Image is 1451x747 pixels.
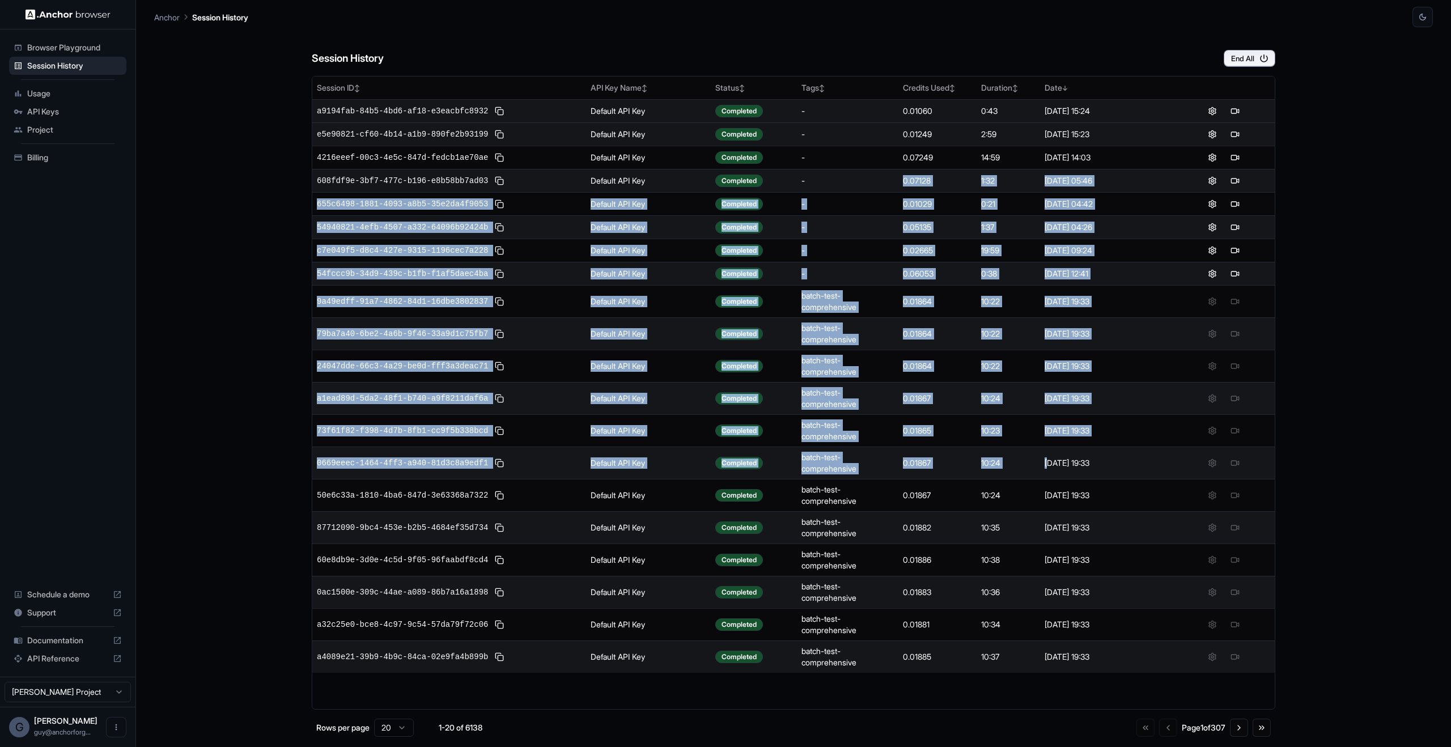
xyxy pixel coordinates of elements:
[715,457,763,469] div: Completed
[9,57,126,75] div: Session History
[1045,175,1168,186] div: [DATE] 05:46
[642,84,647,92] span: ↕
[27,635,108,646] span: Documentation
[715,268,763,280] div: Completed
[586,576,711,608] td: Default API Key
[317,152,488,163] span: 4216eeef-00c3-4e5c-847d-fedcb1ae70ae
[801,355,894,377] div: batch-test-comprehensive
[801,175,894,186] div: -
[981,82,1036,94] div: Duration
[1045,152,1168,163] div: [DATE] 14:03
[715,651,763,663] div: Completed
[27,42,122,53] span: Browser Playground
[317,587,488,598] span: 0ac1500e-309c-44ae-a089-86b7a16a1898
[819,84,825,92] span: ↕
[1045,619,1168,630] div: [DATE] 19:33
[801,198,894,210] div: -
[586,169,711,192] td: Default API Key
[1045,245,1168,256] div: [DATE] 09:24
[903,425,972,436] div: 0.01865
[903,245,972,256] div: 0.02665
[154,11,180,23] p: Anchor
[317,328,488,339] span: 79ba7a40-6be2-4a6b-9f46-33a9d1c75fb7
[1045,328,1168,339] div: [DATE] 19:33
[981,360,1036,372] div: 10:22
[903,587,972,598] div: 0.01883
[9,717,29,737] div: G
[715,128,763,141] div: Completed
[903,129,972,140] div: 0.01249
[586,239,711,262] td: Default API Key
[9,121,126,139] div: Project
[1045,522,1168,533] div: [DATE] 19:33
[715,521,763,534] div: Completed
[316,722,370,733] p: Rows per page
[903,175,972,186] div: 0.07128
[981,393,1036,404] div: 10:24
[949,84,955,92] span: ↕
[981,619,1036,630] div: 10:34
[981,651,1036,663] div: 10:37
[981,175,1036,186] div: 1:32
[1182,722,1225,733] div: Page 1 of 307
[1045,296,1168,307] div: [DATE] 19:33
[586,608,711,640] td: Default API Key
[586,285,711,317] td: Default API Key
[715,328,763,340] div: Completed
[903,222,972,233] div: 0.05135
[1045,198,1168,210] div: [DATE] 04:42
[1224,50,1275,67] button: End All
[715,151,763,164] div: Completed
[586,544,711,576] td: Default API Key
[317,175,488,186] span: 608fdf9e-3bf7-477c-b196-e8b58bb7ad03
[801,613,894,636] div: batch-test-comprehensive
[586,382,711,414] td: Default API Key
[9,604,126,622] div: Support
[715,295,763,308] div: Completed
[981,457,1036,469] div: 10:24
[586,447,711,479] td: Default API Key
[801,290,894,313] div: batch-test-comprehensive
[801,245,894,256] div: -
[317,554,488,566] span: 60e8db9e-3d0e-4c5d-9f05-96faabdf8cd4
[586,479,711,511] td: Default API Key
[9,39,126,57] div: Browser Playground
[801,268,894,279] div: -
[1045,268,1168,279] div: [DATE] 12:41
[903,198,972,210] div: 0.01029
[27,106,122,117] span: API Keys
[903,490,972,501] div: 0.01867
[317,82,582,94] div: Session ID
[981,129,1036,140] div: 2:59
[586,215,711,239] td: Default API Key
[26,9,111,20] img: Anchor Logo
[801,387,894,410] div: batch-test-comprehensive
[801,322,894,345] div: batch-test-comprehensive
[354,84,360,92] span: ↕
[715,82,792,94] div: Status
[586,350,711,382] td: Default API Key
[981,554,1036,566] div: 10:38
[9,631,126,650] div: Documentation
[715,175,763,187] div: Completed
[903,393,972,404] div: 0.01867
[903,457,972,469] div: 0.01867
[715,221,763,234] div: Completed
[903,360,972,372] div: 0.01864
[981,105,1036,117] div: 0:43
[586,317,711,350] td: Default API Key
[317,457,488,469] span: 0669eeec-1464-4ff3-a940-81d3c8a9edf1
[317,105,488,117] span: a9194fab-84b5-4bd6-af18-e3eacbfc8932
[34,716,97,725] span: Guy Ben Simhon
[317,296,488,307] span: 9a49edff-91a7-4862-84d1-16dbe3802837
[981,425,1036,436] div: 10:23
[1062,84,1068,92] span: ↓
[801,452,894,474] div: batch-test-comprehensive
[317,490,488,501] span: 50e6c33a-1810-4ba6-847d-3e63368a7322
[1045,129,1168,140] div: [DATE] 15:23
[715,392,763,405] div: Completed
[27,152,122,163] span: Billing
[312,50,384,67] h6: Session History
[1012,84,1018,92] span: ↕
[715,244,763,257] div: Completed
